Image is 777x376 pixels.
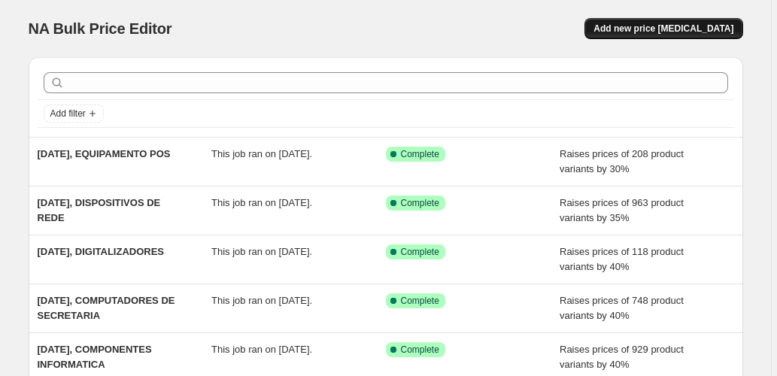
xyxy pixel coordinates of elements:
button: Add new price [MEDICAL_DATA] [584,18,742,39]
span: Raises prices of 748 product variants by 40% [560,295,684,321]
span: Complete [401,246,439,258]
span: Raises prices of 929 product variants by 40% [560,344,684,370]
span: [DATE], EQUIPAMENTO POS [38,148,171,159]
span: Raises prices of 118 product variants by 40% [560,246,684,272]
span: This job ran on [DATE]. [211,197,312,208]
span: Complete [401,148,439,160]
span: Add filter [50,108,86,120]
span: Complete [401,295,439,307]
span: This job ran on [DATE]. [211,246,312,257]
span: This job ran on [DATE]. [211,344,312,355]
span: [DATE], COMPUTADORES DE SECRETARIA [38,295,175,321]
span: [DATE], DISPOSITIVOS DE REDE [38,197,161,223]
span: Raises prices of 963 product variants by 35% [560,197,684,223]
span: [DATE], DIGITALIZADORES [38,246,165,257]
span: Raises prices of 208 product variants by 30% [560,148,684,174]
span: This job ran on [DATE]. [211,295,312,306]
span: [DATE], COMPONENTES INFORMATICA [38,344,152,370]
span: Complete [401,344,439,356]
span: Complete [401,197,439,209]
button: Add filter [44,105,104,123]
span: NA Bulk Price Editor [29,20,172,37]
span: This job ran on [DATE]. [211,148,312,159]
span: Add new price [MEDICAL_DATA] [593,23,733,35]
